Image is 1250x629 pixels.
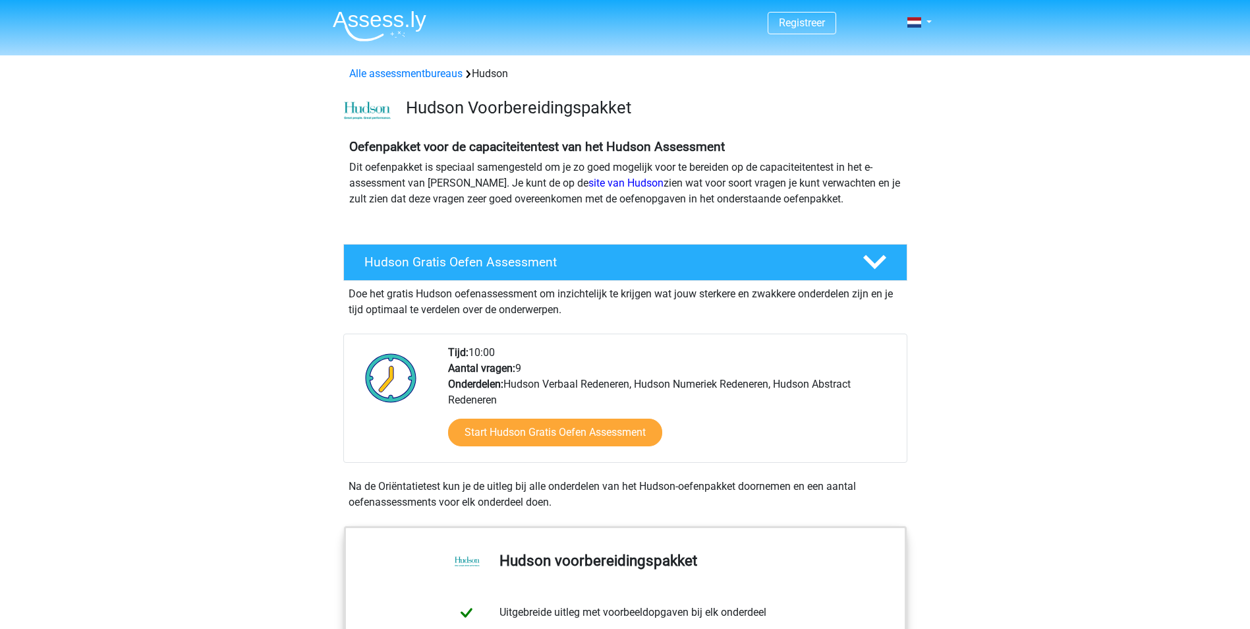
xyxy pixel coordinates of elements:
div: Doe het gratis Hudson oefenassessment om inzichtelijk te krijgen wat jouw sterkere en zwakkere on... [343,281,907,318]
img: Assessly [333,11,426,42]
b: Aantal vragen: [448,362,515,374]
b: Oefenpakket voor de capaciteitentest van het Hudson Assessment [349,139,725,154]
div: Hudson [344,66,907,82]
a: Start Hudson Gratis Oefen Assessment [448,419,662,446]
b: Onderdelen: [448,378,503,390]
div: 10:00 9 Hudson Verbaal Redeneren, Hudson Numeriek Redeneren, Hudson Abstract Redeneren [438,345,906,462]
a: Alle assessmentbureaus [349,67,463,80]
p: Dit oefenpakket is speciaal samengesteld om je zo goed mogelijk voor te bereiden op de capaciteit... [349,160,901,207]
div: Na de Oriëntatietest kun je de uitleg bij alle onderdelen van het Hudson-oefenpakket doornemen en... [343,479,907,510]
img: cefd0e47479f4eb8e8c001c0d358d5812e054fa8.png [344,102,391,120]
a: site van Hudson [588,177,664,189]
b: Tijd: [448,346,469,359]
img: Klok [358,345,424,411]
a: Hudson Gratis Oefen Assessment [338,244,913,281]
h4: Hudson Gratis Oefen Assessment [364,255,841,270]
a: Registreer [779,16,825,29]
h3: Hudson Voorbereidingspakket [406,98,897,118]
